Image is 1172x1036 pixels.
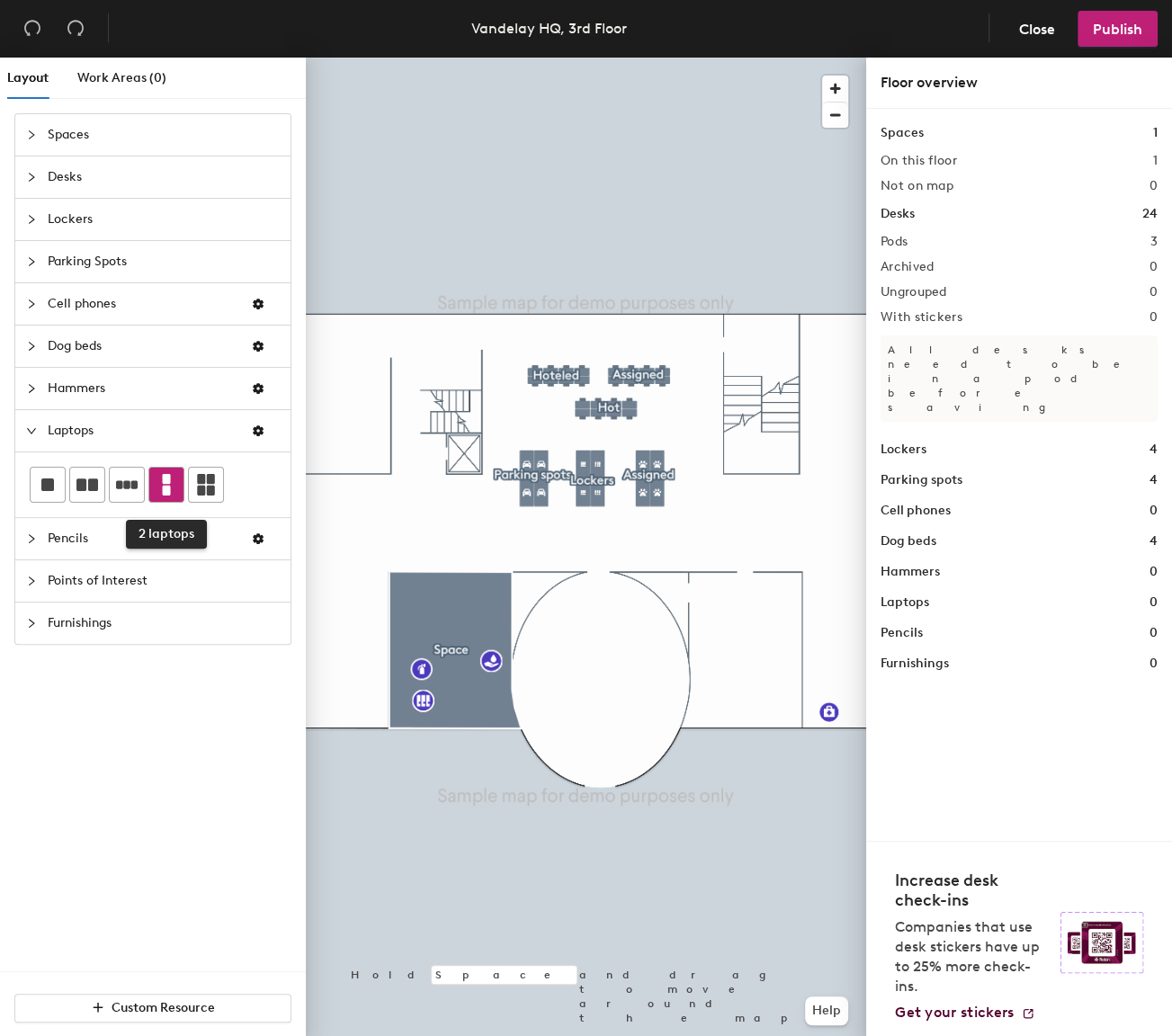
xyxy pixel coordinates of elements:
[48,603,280,644] span: Furnishings
[895,1004,1035,1022] a: Get your stickers
[26,129,37,140] span: collapsed
[26,383,37,394] span: collapsed
[48,410,237,451] span: Laptops
[23,19,41,37] span: undo
[48,156,280,198] span: Desks
[1150,593,1158,612] h1: 0
[26,256,37,267] span: collapsed
[26,576,37,586] span: collapsed
[881,235,908,249] h2: Pods
[881,623,923,643] h1: Pencils
[1019,21,1055,38] span: Close
[48,283,237,325] span: Cell phones
[881,179,953,193] h2: Not on map
[77,70,166,85] span: Work Areas (0)
[48,114,280,156] span: Spaces
[1093,21,1142,38] span: Publish
[881,593,929,612] h1: Laptops
[48,368,237,409] span: Hammers
[1150,562,1158,582] h1: 0
[7,70,49,85] span: Layout
[881,260,934,274] h2: Archived
[48,326,237,367] span: Dog beds
[881,470,962,490] h1: Parking spots
[1150,310,1158,325] h2: 0
[471,17,627,40] div: Vandelay HQ, 3rd Floor
[1004,11,1070,47] button: Close
[48,241,280,282] span: Parking Spots
[1150,260,1158,274] h2: 0
[1150,235,1158,249] h2: 3
[881,310,962,325] h2: With stickers
[48,518,237,559] span: Pencils
[26,425,37,436] span: expanded
[805,996,848,1025] button: Help
[881,204,915,224] h1: Desks
[148,467,184,503] button: 2 laptops
[895,1004,1014,1021] span: Get your stickers
[26,299,37,309] span: collapsed
[881,154,957,168] h2: On this floor
[1078,11,1158,47] button: Publish
[1153,154,1158,168] h2: 1
[26,618,37,629] span: collapsed
[26,214,37,225] span: collapsed
[881,285,947,299] h2: Ungrouped
[14,11,50,47] button: Undo (⌘ + Z)
[881,562,940,582] h1: Hammers
[881,440,926,460] h1: Lockers
[1142,204,1158,224] h1: 24
[26,341,37,352] span: collapsed
[1153,123,1158,143] h1: 1
[48,199,280,240] span: Lockers
[26,172,37,183] span: collapsed
[14,994,291,1023] button: Custom Resource
[1150,179,1158,193] h2: 0
[881,531,936,551] h1: Dog beds
[1150,501,1158,521] h1: 0
[26,533,37,544] span: collapsed
[1150,440,1158,460] h1: 4
[881,335,1158,422] p: All desks need to be in a pod before saving
[881,72,1158,94] div: Floor overview
[48,560,280,602] span: Points of Interest
[895,917,1050,996] p: Companies that use desk stickers have up to 25% more check-ins.
[895,871,1050,910] h4: Increase desk check-ins
[1150,285,1158,299] h2: 0
[881,123,924,143] h1: Spaces
[1150,623,1158,643] h1: 0
[58,11,94,47] button: Redo (⌘ + ⇧ + Z)
[1150,470,1158,490] h1: 4
[1150,654,1158,674] h1: 0
[112,1000,215,1015] span: Custom Resource
[881,501,951,521] h1: Cell phones
[1150,531,1158,551] h1: 4
[881,654,949,674] h1: Furnishings
[1060,912,1143,973] img: Sticker logo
